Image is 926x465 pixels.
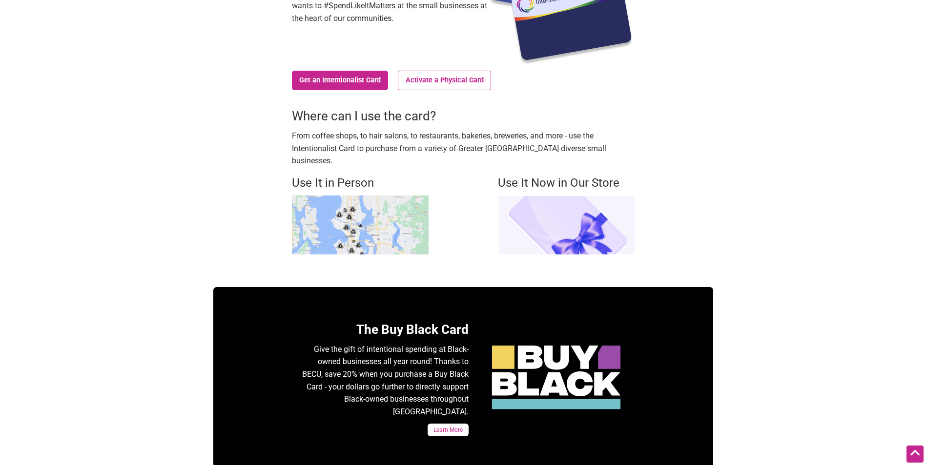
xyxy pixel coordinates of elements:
h3: Where can I use the card? [292,107,635,125]
p: Give the gift of intentional spending at Black-owned businesses all year round! Thanks to BECU, s... [302,343,469,418]
img: Buy Black map [292,195,429,254]
img: Black Black Friday Card [488,342,625,413]
img: Intentionalist Store [498,195,635,254]
a: Learn More [428,424,469,436]
a: Get an Intentionalist Card [292,71,389,90]
h4: Use It Now in Our Store [498,175,635,192]
a: Activate a Physical Card [398,71,491,90]
p: From coffee shops, to hair salons, to restaurants, bakeries, breweries, and more - use the Intent... [292,130,635,167]
h4: Use It in Person [292,175,429,192]
div: Scroll Back to Top [906,446,924,463]
h3: The Buy Black Card [302,321,469,338]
